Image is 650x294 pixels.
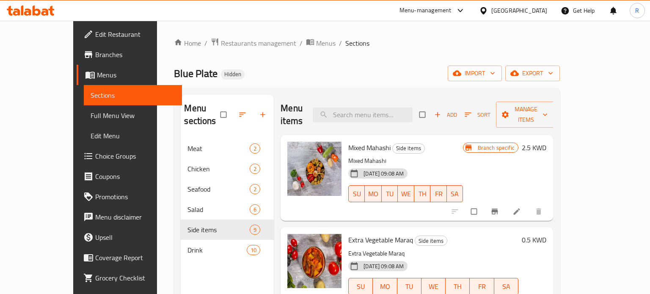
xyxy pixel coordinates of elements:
a: Coupons [77,166,182,187]
span: TH [449,280,466,293]
span: Mixed Mahashi [348,141,391,154]
span: Sections [345,38,369,48]
img: Mixed Mahashi [287,142,342,196]
li: / [300,38,303,48]
div: Side items [187,225,250,235]
span: 2 [250,165,260,173]
span: Meat [187,143,250,154]
span: Manage items [503,104,549,125]
span: Menus [97,70,175,80]
a: Edit Menu [84,126,182,146]
button: Add section [253,105,274,124]
button: delete [529,202,550,221]
div: Menu-management [399,5,452,16]
div: items [250,225,260,235]
span: Sort [465,110,490,120]
h2: Menu sections [184,102,220,127]
span: FR [473,280,490,293]
div: Drink10 [181,240,274,260]
nav: breadcrumb [174,38,560,49]
div: Chicken [187,164,250,174]
span: Side items [415,236,447,246]
a: Edit menu item [512,207,523,216]
span: MO [376,280,394,293]
a: Choice Groups [77,146,182,166]
span: Select section [414,107,432,123]
button: SU [348,185,365,202]
span: Sort sections [233,105,253,124]
span: 2 [250,145,260,153]
span: Coupons [95,171,175,181]
button: SA [447,185,463,202]
span: Sort items [459,108,496,121]
span: 2 [250,185,260,193]
button: Manage items [496,102,556,128]
button: export [505,66,560,81]
span: 10 [247,246,260,254]
span: Choice Groups [95,151,175,161]
span: Branch specific [474,144,518,152]
div: Meat2 [181,138,274,159]
button: import [448,66,502,81]
a: Coverage Report [77,247,182,268]
div: Seafood2 [181,179,274,199]
span: Hidden [221,71,245,78]
div: Salad6 [181,199,274,220]
span: FR [434,188,443,200]
span: export [512,68,553,79]
div: items [247,245,260,255]
span: Side items [393,143,424,153]
a: Branches [77,44,182,65]
a: Edit Restaurant [77,24,182,44]
li: / [339,38,342,48]
span: Drink [187,245,247,255]
span: 6 [250,206,260,214]
span: WE [425,280,442,293]
a: Menus [77,65,182,85]
span: WE [401,188,411,200]
span: Add item [432,108,459,121]
span: Add [434,110,457,120]
span: import [454,68,495,79]
input: search [313,107,413,122]
span: SA [450,188,460,200]
span: TU [401,280,418,293]
a: Upsell [77,227,182,247]
span: Menu disclaimer [95,212,175,222]
span: SA [498,280,515,293]
span: [DATE] 09:08 AM [360,262,407,270]
span: SU [352,188,361,200]
div: items [250,143,260,154]
span: Extra Vegetable Maraq [348,234,413,246]
button: WE [398,185,414,202]
span: [DATE] 09:08 AM [360,170,407,178]
div: [GEOGRAPHIC_DATA] [491,6,547,15]
button: FR [430,185,446,202]
button: MO [365,185,382,202]
span: Sections [91,90,175,100]
span: MO [368,188,378,200]
span: Menus [316,38,336,48]
a: Restaurants management [211,38,296,49]
span: Restaurants management [221,38,296,48]
button: TU [382,185,398,202]
span: Select all sections [215,107,233,123]
span: Seafood [187,184,250,194]
a: Menus [306,38,336,49]
a: Sections [84,85,182,105]
span: Full Menu View [91,110,175,121]
nav: Menu sections [181,135,274,264]
div: Side items9 [181,220,274,240]
button: TH [414,185,430,202]
span: Blue Plate [174,64,218,83]
div: items [250,164,260,174]
span: Grocery Checklist [95,273,175,283]
span: Upsell [95,232,175,242]
h2: Menu items [281,102,303,127]
span: Branches [95,49,175,60]
span: 9 [250,226,260,234]
span: TU [385,188,394,200]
